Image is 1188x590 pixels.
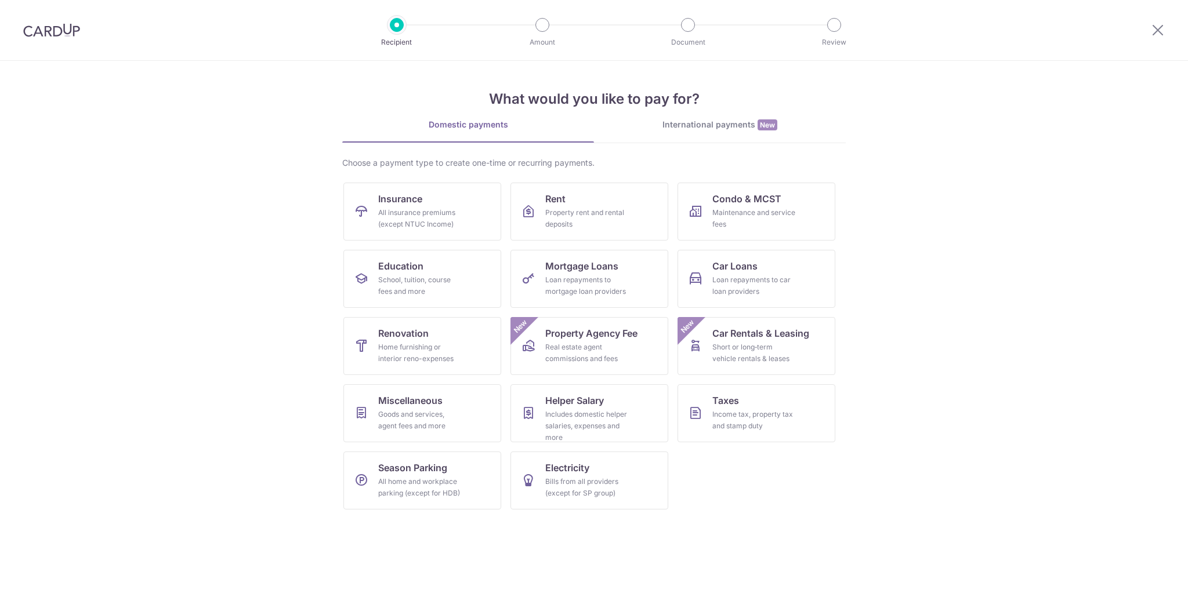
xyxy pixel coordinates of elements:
span: Car Rentals & Leasing [712,326,809,340]
span: Car Loans [712,259,758,273]
div: Bills from all providers (except for SP group) [545,476,629,499]
div: Home furnishing or interior reno-expenses [378,341,462,365]
span: Helper Salary [545,394,604,407]
a: Season ParkingAll home and workplace parking (except for HDB) [343,451,501,509]
span: Taxes [712,394,739,407]
span: Condo & MCST [712,192,781,206]
a: MiscellaneousGoods and services, agent fees and more [343,384,501,442]
span: Mortgage Loans [545,259,618,273]
a: InsuranceAll insurance premiums (except NTUC Income) [343,183,501,241]
a: Condo & MCSTMaintenance and service fees [678,183,835,241]
div: Choose a payment type to create one-time or recurring payments. [342,157,846,169]
div: Short or long‑term vehicle rentals & leases [712,341,796,365]
a: Property Agency FeeReal estate agent commissions and feesNew [510,317,668,375]
a: EducationSchool, tuition, course fees and more [343,250,501,308]
div: Income tax, property tax and stamp duty [712,409,796,432]
div: Real estate agent commissions and fees [545,341,629,365]
span: Miscellaneous [378,394,443,407]
div: International payments [594,119,846,131]
p: Document [645,37,731,48]
span: Renovation [378,326,429,340]
p: Recipient [354,37,440,48]
a: Car Rentals & LeasingShort or long‑term vehicle rentals & leasesNew [678,317,835,375]
span: Rent [545,192,566,206]
img: CardUp [23,23,80,37]
span: Education [378,259,423,273]
a: RenovationHome furnishing or interior reno-expenses [343,317,501,375]
div: School, tuition, course fees and more [378,274,462,297]
p: Review [791,37,877,48]
span: Season Parking [378,461,447,475]
div: All home and workplace parking (except for HDB) [378,476,462,499]
div: Domestic payments [342,119,594,130]
span: New [511,317,530,336]
iframe: Opens a widget where you can find more information [1114,555,1176,584]
div: Property rent and rental deposits [545,207,629,230]
span: Electricity [545,461,589,475]
span: New [678,317,697,336]
span: New [758,119,777,130]
a: Mortgage LoansLoan repayments to mortgage loan providers [510,250,668,308]
a: TaxesIncome tax, property tax and stamp duty [678,384,835,442]
p: Amount [499,37,585,48]
h4: What would you like to pay for? [342,89,846,110]
div: Goods and services, agent fees and more [378,409,462,432]
a: Helper SalaryIncludes domestic helper salaries, expenses and more [510,384,668,442]
a: RentProperty rent and rental deposits [510,183,668,241]
span: Property Agency Fee [545,326,638,340]
div: Loan repayments to car loan providers [712,274,796,297]
div: Loan repayments to mortgage loan providers [545,274,629,297]
div: Maintenance and service fees [712,207,796,230]
span: Insurance [378,192,422,206]
div: Includes domestic helper salaries, expenses and more [545,409,629,443]
a: Car LoansLoan repayments to car loan providers [678,250,835,308]
a: ElectricityBills from all providers (except for SP group) [510,451,668,509]
div: All insurance premiums (except NTUC Income) [378,207,462,230]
